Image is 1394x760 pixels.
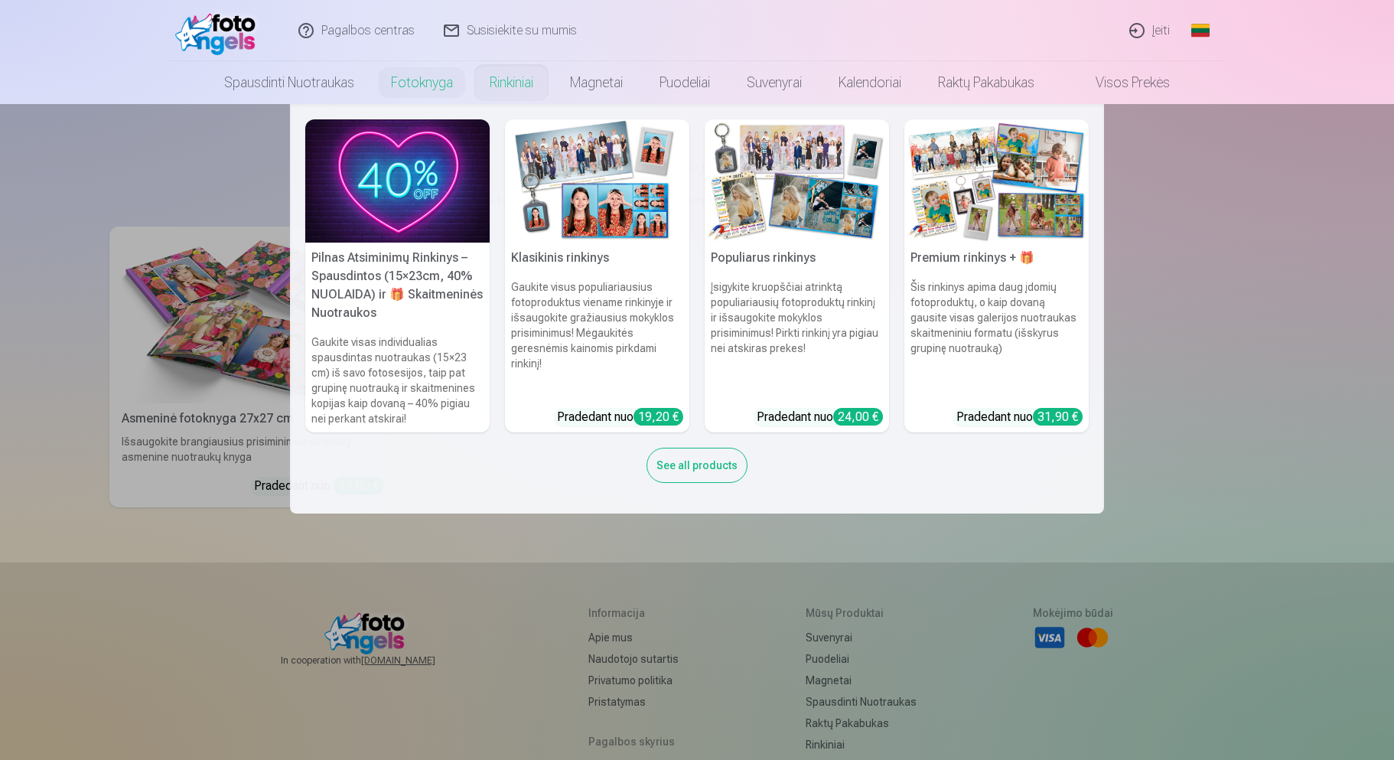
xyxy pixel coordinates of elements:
[647,456,747,472] a: See all products
[833,408,883,426] div: 24,00 €
[728,61,820,104] a: Suvenyrai
[705,119,889,432] a: Populiarus rinkinysPopuliarus rinkinysĮsigykite kruopščiai atrinktą populiariausių fotoproduktų r...
[820,61,920,104] a: Kalendoriai
[505,119,689,432] a: Klasikinis rinkinysKlasikinis rinkinysGaukite visus populiariausius fotoproduktus viename rinkiny...
[305,119,490,243] img: Pilnas Atsiminimų Rinkinys – Spausdintos (15×23cm, 40% NUOLAIDA) ir 🎁 Skaitmeninės Nuotraukos
[1053,61,1188,104] a: Visos prekės
[647,448,747,483] div: See all products
[505,243,689,273] h5: Klasikinis rinkinys
[705,273,889,402] h6: Įsigykite kruopščiai atrinktą populiariausių fotoproduktų rinkinį ir išsaugokite mokyklos prisimi...
[1033,408,1083,426] div: 31,90 €
[373,61,471,104] a: Fotoknyga
[471,61,552,104] a: Rinkiniai
[505,119,689,243] img: Klasikinis rinkinys
[633,408,683,426] div: 19,20 €
[305,119,490,432] a: Pilnas Atsiminimų Rinkinys – Spausdintos (15×23cm, 40% NUOLAIDA) ir 🎁 Skaitmeninės NuotraukosPiln...
[305,243,490,328] h5: Pilnas Atsiminimų Rinkinys – Spausdintos (15×23cm, 40% NUOLAIDA) ir 🎁 Skaitmeninės Nuotraukos
[206,61,373,104] a: Spausdinti nuotraukas
[175,6,263,55] img: /fa2
[641,61,728,104] a: Puodeliai
[705,243,889,273] h5: Populiarus rinkinys
[956,408,1083,426] div: Pradedant nuo
[757,408,883,426] div: Pradedant nuo
[557,408,683,426] div: Pradedant nuo
[904,119,1089,432] a: Premium rinkinys + 🎁Premium rinkinys + 🎁Šis rinkinys apima daug įdomių fotoproduktų, o kaip dovan...
[904,243,1089,273] h5: Premium rinkinys + 🎁
[705,119,889,243] img: Populiarus rinkinys
[920,61,1053,104] a: Raktų pakabukas
[505,273,689,402] h6: Gaukite visus populiariausius fotoproduktus viename rinkinyje ir išsaugokite gražiausius mokyklos...
[904,273,1089,402] h6: Šis rinkinys apima daug įdomių fotoproduktų, o kaip dovaną gausite visas galerijos nuotraukas ska...
[305,328,490,432] h6: Gaukite visas individualias spausdintas nuotraukas (15×23 cm) iš savo fotosesijos, taip pat grupi...
[904,119,1089,243] img: Premium rinkinys + 🎁
[552,61,641,104] a: Magnetai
